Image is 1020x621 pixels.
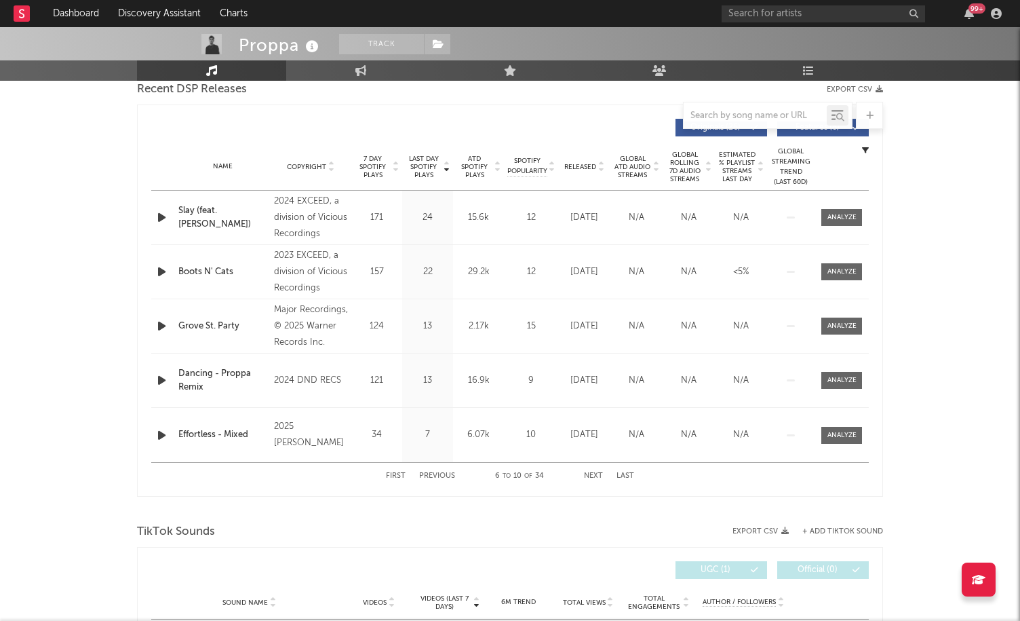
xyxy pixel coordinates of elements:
div: 99 + [968,3,985,14]
input: Search for artists [722,5,925,22]
a: Dancing - Proppa Remix [178,367,267,394]
span: Copyright [287,163,326,171]
span: Spotify Popularity [507,156,547,176]
div: 29.2k [456,265,501,279]
div: N/A [614,211,659,225]
button: Official(0) [777,561,869,579]
button: + Add TikTok Sound [802,528,883,535]
div: 24 [406,211,450,225]
div: 22 [406,265,450,279]
div: 15 [507,320,555,333]
div: N/A [614,320,659,333]
span: UGC ( 1 ) [684,566,747,574]
div: 7 [406,428,450,442]
div: 171 [355,211,399,225]
div: 6 10 34 [482,468,557,485]
a: Boots N' Cats [178,265,267,279]
div: [DATE] [562,320,607,333]
div: N/A [666,265,711,279]
div: N/A [718,320,764,333]
button: Previous [419,472,455,480]
div: 2024 EXCEED, a division of Vicious Recordings [274,193,348,242]
a: Effortless - Mixed [178,428,267,442]
span: to [503,473,511,479]
div: N/A [718,211,764,225]
span: Author / Followers [703,598,776,607]
div: 121 [355,374,399,388]
a: Slay (feat. [PERSON_NAME]) [178,204,267,231]
div: N/A [666,428,711,442]
div: 13 [406,320,450,333]
button: 99+ [964,8,974,19]
div: 12 [507,265,555,279]
div: N/A [614,374,659,388]
span: Released [564,163,596,171]
button: + Add TikTok Sound [789,528,883,535]
div: <5% [718,265,764,279]
div: 124 [355,320,399,333]
button: Last [616,472,634,480]
div: 6.07k [456,428,501,442]
button: Track [339,34,424,54]
div: 12 [507,211,555,225]
a: Grove St. Party [178,320,267,333]
div: N/A [666,374,711,388]
div: N/A [666,211,711,225]
div: 2023 EXCEED, a division of Vicious Recordings [274,248,348,297]
div: 13 [406,374,450,388]
span: ATD Spotify Plays [456,155,492,179]
span: Total Engagements [627,595,682,611]
div: [DATE] [562,211,607,225]
div: [DATE] [562,265,607,279]
span: Last Day Spotify Plays [406,155,442,179]
div: 10 [507,428,555,442]
div: Major Recordings, © 2025 Warner Records Inc. [274,302,348,351]
div: Proppa [239,34,322,56]
button: Export CSV [827,86,883,94]
div: [DATE] [562,428,607,442]
button: Export CSV [732,527,789,535]
button: Next [584,472,603,480]
div: 15.6k [456,211,501,225]
span: 7 Day Spotify Plays [355,155,391,179]
div: 16.9k [456,374,501,388]
div: 2025 [PERSON_NAME] [274,419,348,451]
div: N/A [718,428,764,442]
div: 9 [507,374,555,388]
span: Estimated % Playlist Streams Last Day [718,151,756,183]
div: 34 [355,428,399,442]
div: N/A [614,265,659,279]
div: Global Streaming Trend (Last 60D) [770,147,811,187]
div: 2024 DND RECS [274,373,348,389]
div: N/A [614,428,659,442]
span: Total Views [563,599,606,607]
span: Global ATD Audio Streams [614,155,651,179]
span: Sound Name [222,599,268,607]
span: Global Rolling 7D Audio Streams [666,151,703,183]
div: N/A [718,374,764,388]
button: UGC(1) [675,561,767,579]
span: TikTok Sounds [137,524,215,540]
div: [DATE] [562,374,607,388]
div: 6M Trend [487,597,550,607]
span: Videos (last 7 days) [417,595,472,611]
div: Name [178,162,267,172]
div: 157 [355,265,399,279]
div: 2.17k [456,320,501,333]
span: Official ( 0 ) [786,566,848,574]
span: of [524,473,532,479]
div: N/A [666,320,711,333]
span: Recent DSP Releases [137,81,247,98]
input: Search by song name or URL [684,111,827,121]
button: First [386,472,406,480]
span: Videos [363,599,387,607]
